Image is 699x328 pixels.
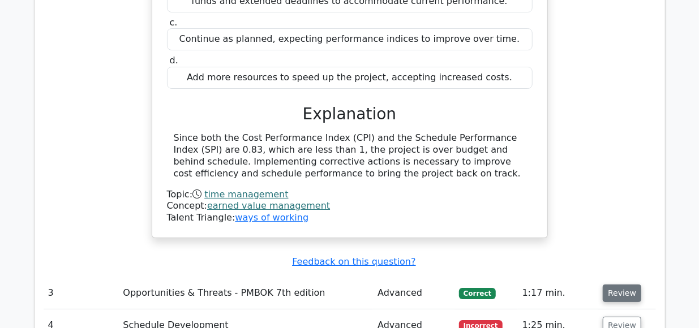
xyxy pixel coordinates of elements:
a: earned value management [207,200,330,211]
td: Opportunities & Threats - PMBOK 7th edition [118,277,373,309]
div: Talent Triangle: [167,189,533,224]
div: Concept: [167,200,533,212]
td: 1:17 min. [518,277,599,309]
h3: Explanation [174,105,526,124]
div: Add more resources to speed up the project, accepting increased costs. [167,67,533,89]
a: ways of working [235,212,308,223]
div: Topic: [167,189,533,201]
span: Correct [459,288,496,299]
td: Advanced [373,277,454,309]
span: c. [170,17,178,28]
button: Review [603,284,641,302]
a: time management [204,189,288,200]
div: Since both the Cost Performance Index (CPI) and the Schedule Performance Index (SPI) are 0.83, wh... [174,132,526,179]
a: Feedback on this question? [292,256,415,267]
span: d. [170,55,178,66]
td: 3 [44,277,119,309]
div: Continue as planned, expecting performance indices to improve over time. [167,28,533,50]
